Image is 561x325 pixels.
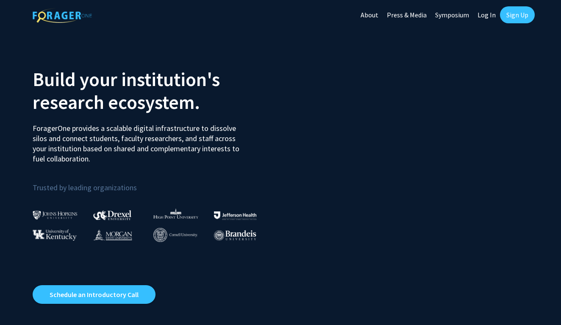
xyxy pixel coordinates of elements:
[33,171,274,194] p: Trusted by leading organizations
[33,285,156,304] a: Opens in a new tab
[33,8,92,23] img: ForagerOne Logo
[93,210,131,220] img: Drexel University
[33,68,274,114] h2: Build your institution's research ecosystem.
[214,230,256,241] img: Brandeis University
[93,229,132,240] img: Morgan State University
[500,6,535,23] a: Sign Up
[33,229,77,241] img: University of Kentucky
[153,208,198,219] img: High Point University
[33,117,245,164] p: ForagerOne provides a scalable digital infrastructure to dissolve silos and connect students, fac...
[153,228,197,242] img: Cornell University
[214,211,256,219] img: Thomas Jefferson University
[33,211,78,219] img: Johns Hopkins University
